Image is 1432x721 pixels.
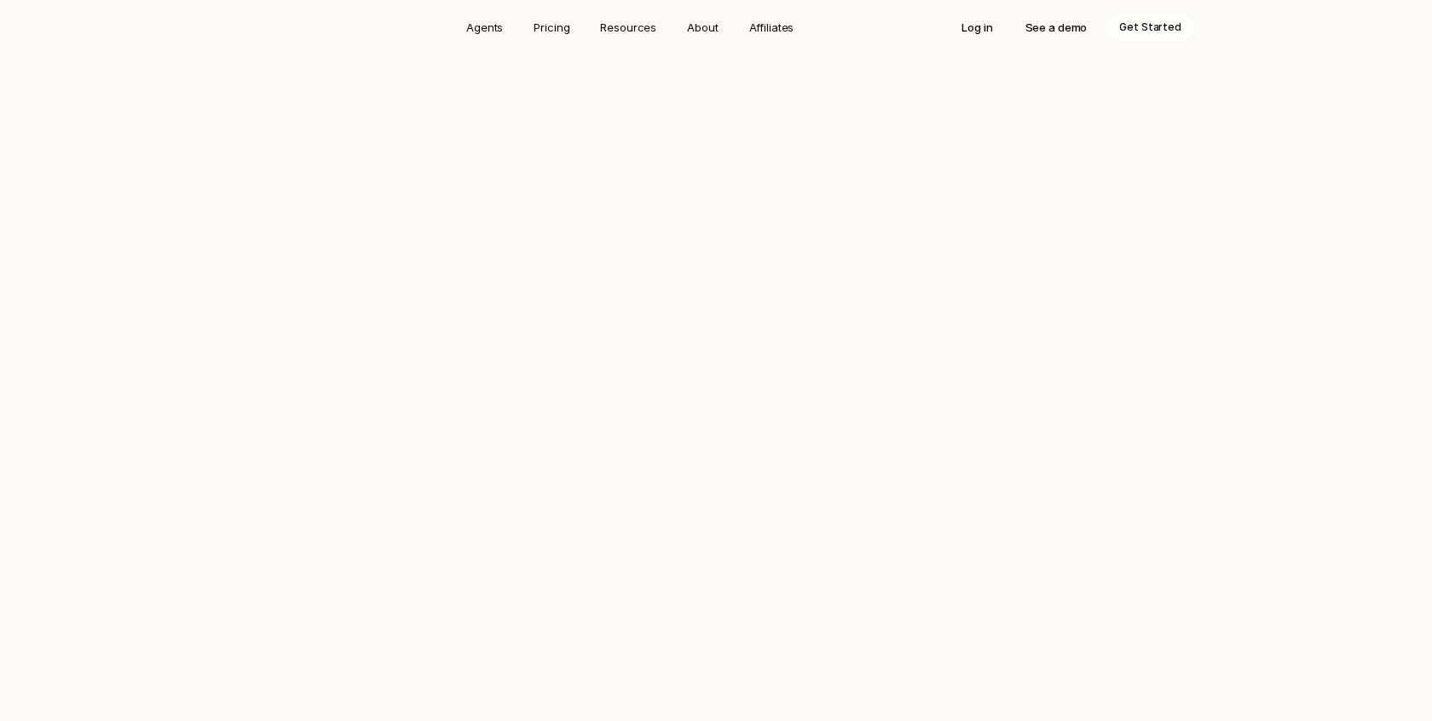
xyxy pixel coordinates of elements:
p: Log in [961,19,992,36]
a: Get Started [1107,14,1193,41]
a: Resources [590,14,667,41]
p: Resources [600,19,656,36]
a: Affiliates [739,14,805,41]
a: Log in [950,14,1004,41]
p: Get Started [1119,19,1181,36]
p: Affiliates [749,19,794,36]
a: See a demo [1013,14,1100,41]
h1: AI Agents for Physical Commodity Traders [341,31,1091,126]
p: Pricing [534,19,569,36]
p: AI Agents to automate the for . From trade intelligence, demand forecasting, lead generation, lea... [477,147,955,235]
p: About [687,19,718,36]
p: Agents [466,19,503,36]
a: Get Started [613,259,708,290]
a: Pricing [523,14,580,41]
p: Get Started [628,266,693,283]
a: Watch Demo [721,259,819,290]
a: Agents [456,14,513,41]
p: See a demo [1025,19,1088,36]
a: About [677,14,728,41]
strong: entire Lead-to-Cash cycle [661,149,854,166]
p: Watch Demo [736,266,804,283]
